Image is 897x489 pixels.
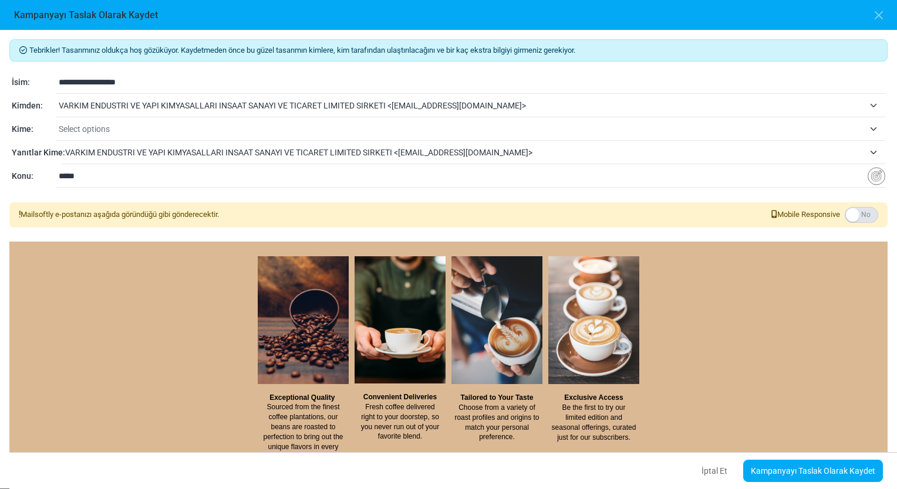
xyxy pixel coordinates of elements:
strong: Convenient Deliveries [363,393,437,401]
button: İptal Et [692,459,737,483]
a: Kampanyayı Taslak Olarak Kaydet [743,460,883,482]
strong: Exclusive Access [564,393,623,402]
div: Konu: [12,170,56,182]
div: Yanıtlar Kime: [12,147,62,159]
span: VARKIM ENDUSTRI VE YAPI KIMYASALLARI INSAAT SANAYI VE TICARET LIMITED SIRKETI <pazarlama@varkim.c... [65,142,885,163]
h6: Kampanyayı Taslak Olarak Kaydet [14,9,158,21]
div: Mailsoftly e-postanızı aşağıda göründüğü gibi gönderecektir. [19,209,219,220]
img: Insert Variable [868,167,885,185]
strong: Exceptional Quality [269,393,335,402]
p: Sourced from the finest coffee plantations, our beans are roasted to perfection to bring out the ... [261,402,346,461]
div: İsim: [12,76,56,89]
span: VARKIM ENDUSTRI VE YAPI KIMYASALLARI INSAAT SANAYI VE TICARET LIMITED SIRKETI <pazarlama@varkim.c... [59,99,864,113]
div: Kime: [12,123,56,135]
span: Select options [59,118,885,140]
strong: Tailored to Your Taste [461,393,534,402]
span: Select options [59,122,864,136]
span: Mobile Responsive [771,209,840,220]
span: VARKIM ENDUSTRI VE YAPI KIMYASALLARI INSAAT SANAYI VE TICARET LIMITED SIRKETI <pazarlama@varkim.c... [59,95,885,116]
p: Fresh coffee delivered right to your doorstep, so you never run out of your favorite blend. [358,402,443,442]
div: Kimden: [12,100,56,112]
p: Be the first to try our limited edition and seasonal offerings, curated just for our subscribers. [551,403,636,442]
span: Select options [59,124,110,134]
div: Tebrikler! Tasarımınız oldukça hoş gözüküyor. Kaydetmeden önce bu güzel tasarımın kimlere, kim ta... [9,39,888,62]
span: VARKIM ENDUSTRI VE YAPI KIMYASALLARI INSAAT SANAYI VE TICARET LIMITED SIRKETI <pazarlama@varkim.c... [65,145,864,159]
p: Choose from a variety of roast profiles and origins to match your personal preference. [454,403,539,442]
